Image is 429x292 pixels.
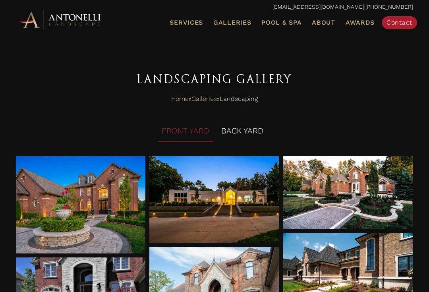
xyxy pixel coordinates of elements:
[272,4,364,10] a: [EMAIL_ADDRESS][DOMAIN_NAME]
[258,17,305,28] a: Pool & Spa
[386,19,412,26] span: Contact
[342,17,378,28] a: Awards
[213,19,251,26] span: Galleries
[16,93,413,105] nav: Breadcrumbs
[309,17,338,28] a: About
[171,93,258,105] span: » »
[16,2,413,12] p: |
[170,19,203,26] span: Services
[210,17,254,28] a: Galleries
[158,120,213,142] li: FRONT YARD
[16,70,413,89] h2: Landscaping Gallery
[191,93,217,105] a: Galleries
[16,9,103,31] img: Antonelli Horizontal Logo
[220,93,258,105] span: Landscaping
[261,19,301,26] span: Pool & Spa
[382,16,417,29] a: Contact
[217,120,267,142] li: BACK YARD
[312,19,335,26] span: About
[365,4,413,10] a: [PHONE_NUMBER]
[166,17,206,28] a: Services
[171,93,189,105] a: Home
[346,19,375,26] span: Awards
